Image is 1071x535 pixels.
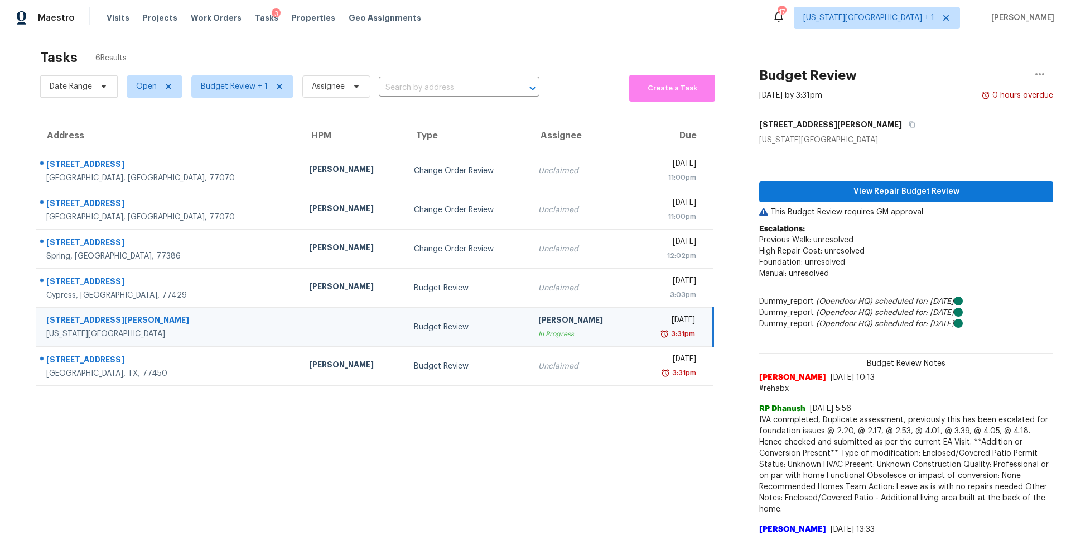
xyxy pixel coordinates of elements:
[759,296,1053,307] div: Dummy_report
[759,259,845,266] span: Foundation: unresolved
[759,524,826,535] span: [PERSON_NAME]
[538,361,625,372] div: Unclaimed
[292,12,335,23] span: Properties
[46,237,291,251] div: [STREET_ADDRESS]
[309,203,396,217] div: [PERSON_NAME]
[312,81,345,92] span: Assignee
[309,242,396,256] div: [PERSON_NAME]
[379,79,508,97] input: Search by address
[46,159,291,173] div: [STREET_ADDRESS]
[643,158,696,172] div: [DATE]
[816,309,872,317] i: (Opendoor HQ)
[759,135,1053,146] div: [US_STATE][GEOGRAPHIC_DATA]
[902,114,917,135] button: Copy Address
[660,328,669,340] img: Overdue Alarm Icon
[643,172,696,183] div: 11:00pm
[107,12,129,23] span: Visits
[759,372,826,383] span: [PERSON_NAME]
[810,405,851,413] span: [DATE] 5:56
[405,120,529,151] th: Type
[759,236,853,244] span: Previous Walk: unresolved
[759,270,829,278] span: Manual: unresolved
[414,204,520,216] div: Change Order Review
[816,298,872,305] i: (Opendoor HQ)
[40,52,78,63] h2: Tasks
[875,320,954,328] i: scheduled for: [DATE]
[414,165,520,176] div: Change Order Review
[669,328,695,340] div: 3:31pm
[759,90,822,101] div: [DATE] by 3:31pm
[414,322,520,333] div: Budget Review
[759,225,805,233] b: Escalations:
[643,314,695,328] div: [DATE]
[981,90,990,101] img: Overdue Alarm Icon
[255,14,278,22] span: Tasks
[95,52,127,64] span: 6 Results
[759,403,805,414] span: RP Dhanush
[538,243,625,255] div: Unclaimed
[50,81,92,92] span: Date Range
[831,374,875,381] span: [DATE] 10:13
[875,309,954,317] i: scheduled for: [DATE]
[46,290,291,301] div: Cypress, [GEOGRAPHIC_DATA], 77429
[831,526,875,533] span: [DATE] 13:33
[860,358,952,369] span: Budget Review Notes
[300,120,405,151] th: HPM
[538,314,625,328] div: [PERSON_NAME]
[875,298,954,305] i: scheduled for: [DATE]
[46,212,291,223] div: [GEOGRAPHIC_DATA], [GEOGRAPHIC_DATA], 77070
[46,276,291,290] div: [STREET_ADDRESS]
[635,82,710,95] span: Create a Task
[759,247,865,255] span: High Repair Cost: unresolved
[46,198,291,212] div: [STREET_ADDRESS]
[46,354,291,368] div: [STREET_ADDRESS]
[272,8,281,20] div: 3
[309,164,396,178] div: [PERSON_NAME]
[759,181,1053,202] button: View Repair Budget Review
[990,90,1053,101] div: 0 hours overdue
[538,328,625,340] div: In Progress
[46,251,291,262] div: Spring, [GEOGRAPHIC_DATA], 77386
[136,81,157,92] span: Open
[538,283,625,294] div: Unclaimed
[309,359,396,373] div: [PERSON_NAME]
[643,236,696,250] div: [DATE]
[46,314,291,328] div: [STREET_ADDRESS][PERSON_NAME]
[629,75,715,102] button: Create a Task
[38,12,75,23] span: Maestro
[816,320,872,328] i: (Opendoor HQ)
[191,12,242,23] span: Work Orders
[759,70,857,81] h2: Budget Review
[349,12,421,23] span: Geo Assignments
[643,197,696,211] div: [DATE]
[538,165,625,176] div: Unclaimed
[643,250,696,261] div: 12:02pm
[759,207,1053,218] p: This Budget Review requires GM approval
[538,204,625,216] div: Unclaimed
[759,383,1053,394] span: #rehabx
[309,281,396,295] div: [PERSON_NAME]
[778,7,785,18] div: 17
[414,361,520,372] div: Budget Review
[201,81,268,92] span: Budget Review + 1
[670,367,696,379] div: 3:31pm
[643,354,696,367] div: [DATE]
[143,12,177,23] span: Projects
[987,12,1054,23] span: [PERSON_NAME]
[643,275,696,289] div: [DATE]
[803,12,934,23] span: [US_STATE][GEOGRAPHIC_DATA] + 1
[414,243,520,255] div: Change Order Review
[46,368,291,379] div: [GEOGRAPHIC_DATA], TX, 77450
[759,119,902,130] h5: [STREET_ADDRESS][PERSON_NAME]
[36,120,300,151] th: Address
[643,211,696,222] div: 11:00pm
[643,289,696,300] div: 3:03pm
[759,307,1053,318] div: Dummy_report
[525,80,541,96] button: Open
[634,120,713,151] th: Due
[759,318,1053,329] div: Dummy_report
[661,367,670,379] img: Overdue Alarm Icon
[46,328,291,340] div: [US_STATE][GEOGRAPHIC_DATA]
[46,173,291,184] div: [GEOGRAPHIC_DATA], [GEOGRAPHIC_DATA], 77070
[529,120,634,151] th: Assignee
